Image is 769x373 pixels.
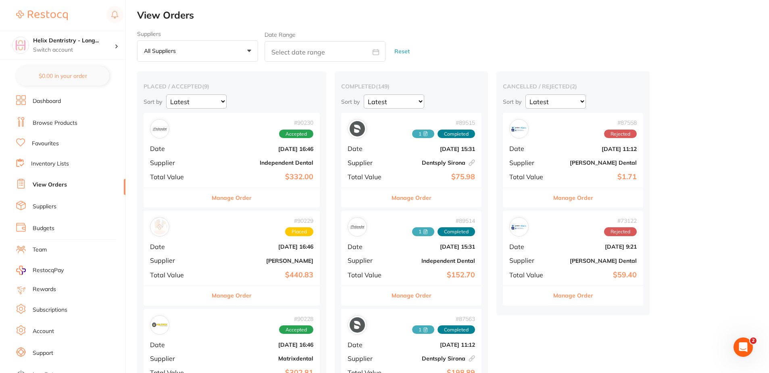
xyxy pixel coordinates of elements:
[412,130,434,138] span: Received
[150,159,202,166] span: Supplier
[348,341,388,348] span: Date
[33,327,54,335] a: Account
[350,219,365,235] img: Independent Dental
[556,173,637,181] b: $1.71
[438,130,475,138] span: Completed
[144,113,320,207] div: Independent Dental#90230AcceptedDate[DATE] 16:46SupplierIndependent DentalTotal Value$332.00Manag...
[33,306,67,314] a: Subscriptions
[412,218,475,224] span: # 89514
[265,41,386,62] input: Select date range
[150,355,202,362] span: Supplier
[137,31,258,37] label: Suppliers
[285,218,313,224] span: # 90229
[509,257,550,264] span: Supplier
[350,121,365,136] img: Dentsply Sirona
[33,349,53,357] a: Support
[509,159,550,166] span: Supplier
[16,266,64,275] a: RestocqPay
[144,47,179,54] p: All suppliers
[209,355,313,362] b: Matrixdental
[33,181,67,189] a: View Orders
[604,130,637,138] span: Rejected
[412,325,434,334] span: Received
[212,188,252,207] button: Manage Order
[150,173,202,180] span: Total Value
[33,266,64,275] span: RestocqPay
[348,355,388,362] span: Supplier
[734,337,753,357] iframe: Intercom live chat
[392,286,431,305] button: Manage Order
[285,227,313,236] span: Placed
[209,271,313,279] b: $440.83
[509,243,550,250] span: Date
[604,227,637,236] span: Rejected
[394,355,475,362] b: Dentsply Sirona
[16,66,109,86] button: $0.00 in your order
[394,173,475,181] b: $75.98
[212,286,252,305] button: Manage Order
[279,316,313,322] span: # 90228
[604,218,637,224] span: # 73122
[33,37,115,45] h4: Helix Dentristry - Long Jetty
[209,173,313,181] b: $332.00
[265,31,296,38] label: Date Range
[33,119,77,127] a: Browse Products
[150,145,202,152] span: Date
[152,121,167,136] img: Independent Dental
[511,219,527,235] img: Erskine Dental
[144,83,320,90] h2: placed / accepted ( 9 )
[33,46,115,54] p: Switch account
[150,243,202,250] span: Date
[438,227,475,236] span: Completed
[209,146,313,152] b: [DATE] 16:46
[412,227,434,236] span: Received
[509,173,550,180] span: Total Value
[556,271,637,279] b: $59.40
[556,243,637,250] b: [DATE] 9:21
[279,325,313,334] span: Accepted
[209,342,313,348] b: [DATE] 16:46
[348,257,388,264] span: Supplier
[144,211,320,306] div: Henry Schein Halas#90229PlacedDate[DATE] 16:46Supplier[PERSON_NAME]Total Value$440.83Manage Order
[553,286,593,305] button: Manage Order
[511,121,527,136] img: Erskine Dental
[412,119,475,126] span: # 89515
[33,285,56,293] a: Rewards
[279,130,313,138] span: Accepted
[31,160,69,168] a: Inventory Lists
[13,37,29,53] img: Helix Dentristry - Long Jetty
[348,271,388,279] span: Total Value
[394,243,475,250] b: [DATE] 15:31
[152,317,167,333] img: Matrixdental
[556,159,637,166] b: [PERSON_NAME] Dental
[137,10,769,21] h2: View Orders
[341,98,360,105] p: Sort by
[209,258,313,264] b: [PERSON_NAME]
[137,40,258,62] button: All suppliers
[604,119,637,126] span: # 87558
[509,271,550,279] span: Total Value
[33,203,56,211] a: Suppliers
[750,337,756,344] span: 2
[503,98,521,105] p: Sort by
[150,257,202,264] span: Supplier
[348,243,388,250] span: Date
[348,173,388,180] span: Total Value
[394,271,475,279] b: $152.70
[150,271,202,279] span: Total Value
[279,119,313,126] span: # 90230
[556,146,637,152] b: [DATE] 11:12
[394,159,475,166] b: Dentsply Sirona
[553,188,593,207] button: Manage Order
[150,341,202,348] span: Date
[16,6,68,25] a: Restocq Logo
[438,325,475,334] span: Completed
[209,159,313,166] b: Independent Dental
[152,219,167,235] img: Henry Schein Halas
[32,140,59,148] a: Favourites
[341,83,481,90] h2: completed ( 149 )
[16,266,26,275] img: RestocqPay
[394,258,475,264] b: Independent Dental
[392,188,431,207] button: Manage Order
[412,316,475,322] span: # 87563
